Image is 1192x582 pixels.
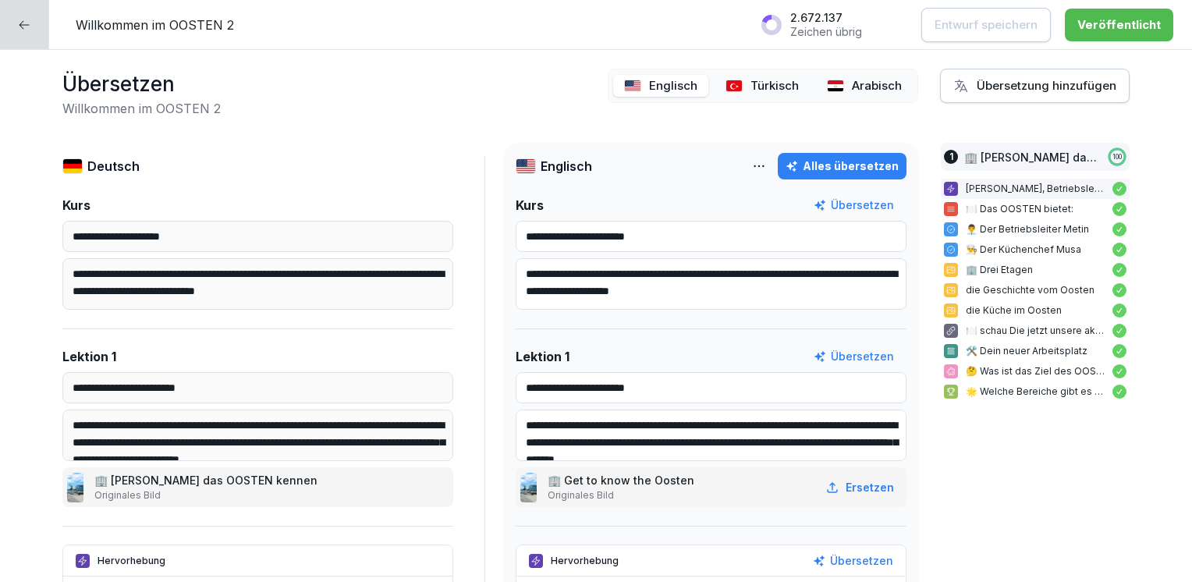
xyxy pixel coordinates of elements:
p: 👨‍🍳 Der Küchenchef Musa [966,243,1105,257]
img: us.svg [516,158,536,174]
p: Deutsch [87,157,140,176]
p: Originales Bild [94,488,321,502]
p: 🏢 Drei Etagen [966,263,1105,277]
p: Englisch [541,157,592,176]
button: Entwurf speichern [921,8,1051,42]
p: Türkisch [750,77,799,95]
p: 🏢 [PERSON_NAME] das OOSTEN kennen [94,472,321,488]
p: 100 [1112,152,1122,161]
img: de.svg [62,158,83,174]
p: Hervorhebung [551,554,619,568]
p: Kurs [62,196,90,215]
h1: Übersetzen [62,69,221,99]
p: 🤔 Was ist das Ziel des OOSTEN? [966,364,1105,378]
p: die Küche im Oosten [966,303,1105,318]
p: Hervorhebung [98,554,165,568]
button: 2.672.137Zeichen übrig [753,5,907,44]
div: Übersetzung hinzufügen [953,77,1116,94]
p: 2.672.137 [790,11,862,25]
button: Alles übersetzen [778,153,906,179]
p: Willkommen im OOSTEN 2 [76,16,234,34]
p: die Geschichte vom Oosten [966,283,1105,297]
p: Zeichen übrig [790,25,862,39]
div: Alles übersetzen [786,158,899,175]
div: 1 [944,150,958,164]
div: Veröffentlicht [1077,16,1161,34]
p: 🏢 Get to know the Oosten [548,472,697,488]
p: 👨‍💼 Der Betriebsleiter Metin [966,222,1105,236]
img: us.svg [624,80,641,92]
p: Ersetzen [846,479,894,495]
h2: Willkommen im OOSTEN 2 [62,99,221,118]
p: 🍽️ schau Die jetzt unsere aktuelle Speisekarte(n) an [966,324,1105,338]
button: Übersetzen [813,552,893,570]
img: eg.svg [827,80,844,92]
p: Lektion 1 [62,347,116,366]
button: Übersetzen [814,348,894,365]
button: Veröffentlicht [1065,9,1173,41]
p: 🏢 [PERSON_NAME] das OOSTEN kennen [964,149,1100,165]
button: Übersetzung hinzufügen [940,69,1130,103]
p: Kurs [516,196,544,215]
img: nwo015mofveagq06ytd09ycs.png [67,473,83,502]
p: 🛠️ Dein neuer Arbeitsplatz [966,344,1105,358]
p: Originales Bild [548,488,697,502]
p: 🌟 Welche Bereiche gibt es im OOSTEN? Wähle alle zutreffenden Antworten aus. [966,385,1105,399]
p: Entwurf speichern [935,16,1038,34]
p: 🍽️ Das OOSTEN bietet: [966,202,1105,216]
button: Übersetzen [814,197,894,214]
img: nwo015mofveagq06ytd09ycs.png [520,473,537,502]
p: Englisch [649,77,697,95]
p: Lektion 1 [516,347,569,366]
img: tr.svg [725,80,743,92]
p: Arabisch [852,77,902,95]
p: [PERSON_NAME], Betriebsleiter des OOSTEN [966,182,1105,196]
